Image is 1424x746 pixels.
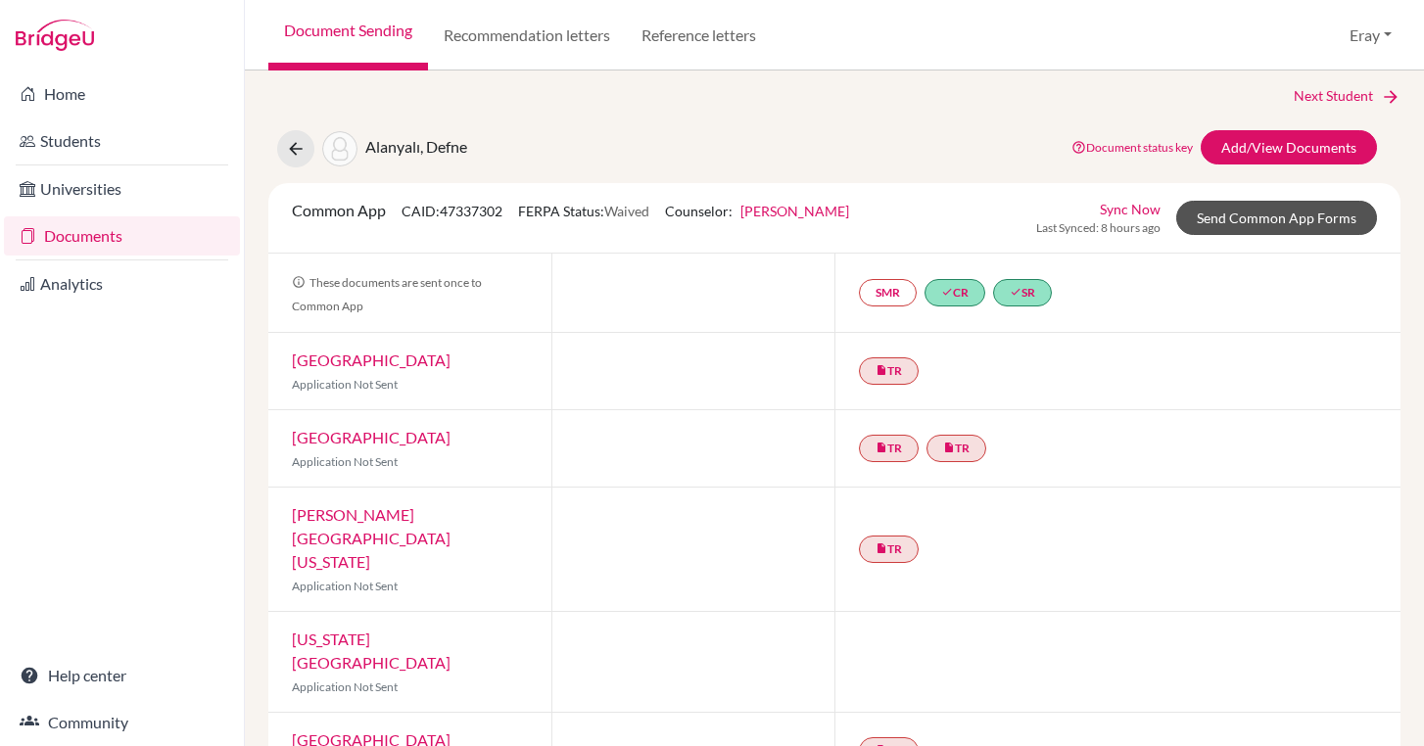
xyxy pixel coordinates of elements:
span: Alanyalı, Defne [365,137,467,156]
span: FERPA Status: [518,203,649,219]
button: Eray [1341,17,1400,54]
a: Add/View Documents [1201,130,1377,164]
span: Common App [292,201,386,219]
i: done [941,286,953,298]
a: [PERSON_NAME] [740,203,849,219]
a: [US_STATE][GEOGRAPHIC_DATA] [292,629,451,672]
img: Bridge-U [16,20,94,51]
a: doneCR [925,279,985,306]
a: Sync Now [1100,199,1161,219]
span: Application Not Sent [292,454,398,469]
i: insert_drive_file [876,364,887,376]
i: insert_drive_file [876,542,887,554]
a: Document status key [1071,140,1193,155]
a: doneSR [993,279,1052,306]
a: insert_drive_fileTR [859,536,919,563]
span: CAID: 47337302 [402,203,502,219]
a: Analytics [4,264,240,303]
a: Help center [4,656,240,695]
a: insert_drive_fileTR [859,435,919,462]
i: done [1010,286,1021,298]
a: [GEOGRAPHIC_DATA] [292,350,451,369]
a: Community [4,703,240,742]
a: [PERSON_NAME][GEOGRAPHIC_DATA][US_STATE] [292,505,451,571]
a: SMR [859,279,917,306]
span: Application Not Sent [292,679,398,694]
a: Students [4,121,240,161]
a: [GEOGRAPHIC_DATA] [292,428,451,446]
span: Application Not Sent [292,377,398,392]
a: Home [4,74,240,114]
span: These documents are sent once to Common App [292,275,482,313]
a: insert_drive_fileTR [859,357,919,385]
a: Next Student [1294,85,1400,107]
span: Last Synced: 8 hours ago [1036,219,1161,237]
a: Universities [4,169,240,209]
a: insert_drive_fileTR [926,435,986,462]
a: Send Common App Forms [1176,201,1377,235]
i: insert_drive_file [943,442,955,453]
a: Documents [4,216,240,256]
span: Counselor: [665,203,849,219]
span: Application Not Sent [292,579,398,593]
i: insert_drive_file [876,442,887,453]
span: Waived [604,203,649,219]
